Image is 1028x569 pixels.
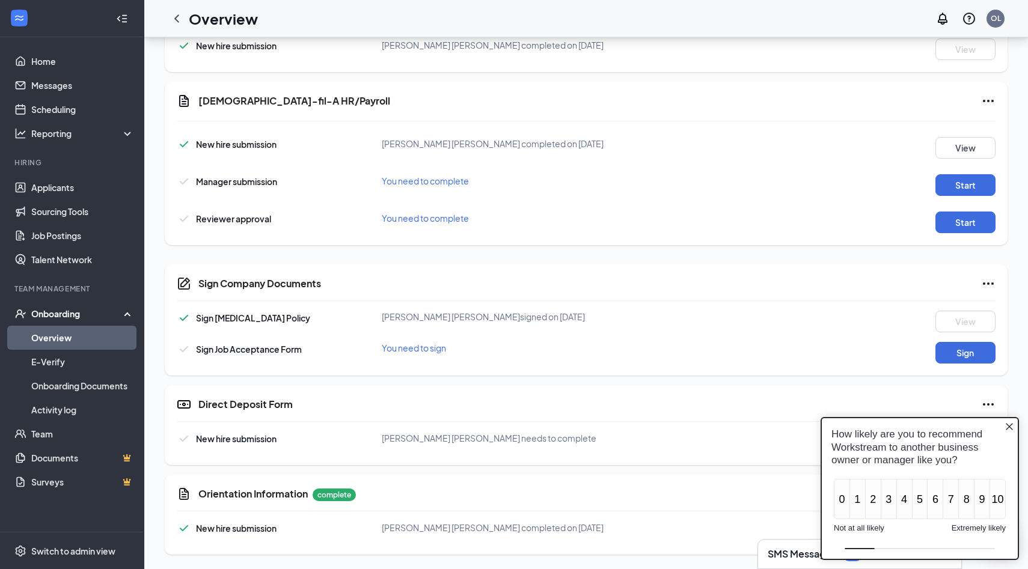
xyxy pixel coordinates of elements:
span: [PERSON_NAME] [PERSON_NAME] completed on [DATE] [382,40,604,50]
svg: ChevronLeft [170,11,184,26]
a: Home [31,49,134,73]
span: Manager submission [196,176,277,187]
span: [PERSON_NAME] [PERSON_NAME] completed on [DATE] [382,138,604,149]
svg: Document [177,94,191,108]
div: Switch to admin view [31,545,115,557]
svg: Collapse [116,13,128,25]
span: [PERSON_NAME] [PERSON_NAME] needs to complete [382,433,596,443]
div: Hiring [14,157,132,168]
span: Reviewer approval [196,213,271,224]
svg: Checkmark [177,38,191,53]
h1: Overview [189,8,258,29]
div: OL [991,13,1001,23]
span: New hire submission [196,40,277,51]
a: Scheduling [31,97,134,121]
svg: Checkmark [177,137,191,151]
a: Onboarding Documents [31,374,134,398]
a: SurveysCrown [31,470,134,494]
svg: Settings [14,545,26,557]
div: [PERSON_NAME] [PERSON_NAME] signed on [DATE] [382,311,655,323]
a: Sourcing Tools [31,199,134,224]
div: Onboarding [31,308,124,320]
button: View [935,137,996,159]
a: Activity log [31,398,134,422]
a: Messages [31,73,134,97]
svg: Checkmark [177,521,191,535]
h3: SMS Messages [768,547,836,561]
button: Start [935,211,996,233]
h5: Direct Deposit Form [198,398,293,411]
svg: QuestionInfo [962,11,976,26]
button: View [935,311,996,332]
svg: Ellipses [981,94,996,108]
iframe: Sprig User Feedback Dialog [812,407,1028,569]
span: You need to complete [382,175,469,186]
svg: Checkmark [177,431,191,446]
span: You need to complete [382,213,469,224]
div: Reporting [31,127,135,139]
svg: Checkmark [177,211,191,226]
h5: Sign Company Documents [198,277,321,290]
a: Talent Network [31,248,134,272]
div: Team Management [14,284,132,294]
span: Sign Job Acceptance Form [196,344,302,354]
svg: Ellipses [981,276,996,291]
button: Start [935,174,996,196]
button: View [935,38,996,60]
span: New hire submission [196,433,277,444]
a: Applicants [31,175,134,199]
button: Sign [935,342,996,364]
svg: UserCheck [14,308,26,320]
svg: Checkmark [177,174,191,189]
svg: CompanyDocumentIcon [177,276,191,291]
a: Overview [31,326,134,350]
svg: Analysis [14,127,26,139]
svg: Checkmark [177,342,191,356]
svg: Checkmark [177,311,191,325]
svg: DirectDepositIcon [177,397,191,412]
svg: Ellipses [981,397,996,412]
a: DocumentsCrown [31,446,134,470]
div: You need to sign [382,342,655,354]
span: New hire submission [196,523,277,534]
span: Sign [MEDICAL_DATA] Policy [196,312,310,323]
a: Team [31,422,134,446]
a: E-Verify [31,350,134,374]
span: New hire submission [196,139,277,150]
svg: CustomFormIcon [177,487,191,501]
p: complete [313,488,356,501]
svg: Notifications [935,11,950,26]
h5: [DEMOGRAPHIC_DATA]-fil-A HR/Payroll [198,94,390,108]
h5: Orientation Information [198,487,308,501]
span: [PERSON_NAME] [PERSON_NAME] completed on [DATE] [382,522,604,533]
svg: WorkstreamLogo [13,12,25,24]
a: Job Postings [31,224,134,248]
